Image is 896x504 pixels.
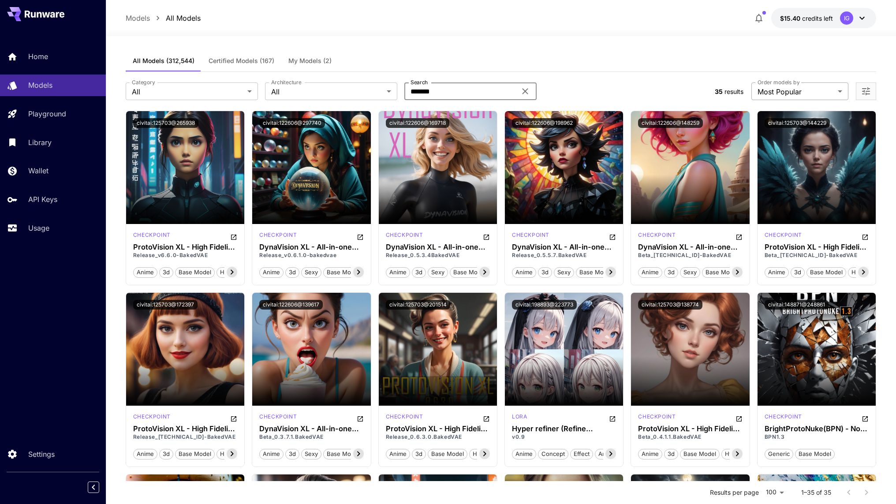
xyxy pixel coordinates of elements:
button: base model [680,448,720,459]
p: checkpoint [386,231,423,239]
span: hyperrealism [217,268,259,277]
span: base model [450,268,489,277]
div: ProtoVision XL - High Fidelity 3D / Photorealism / Anime / hyperrealism - No Refiner Needed [765,243,869,251]
div: SDXL 1.0 [638,231,676,242]
div: Collapse sidebar [94,479,106,495]
button: Open in CivitAI [609,413,616,423]
span: anime [386,268,410,277]
p: Release_0.5.3.4BakedVAE [386,251,490,259]
p: Release_0.5.5.7.BakedVAE [512,251,616,259]
p: Settings [28,449,55,459]
span: anime [134,268,157,277]
button: base model [702,266,742,278]
h3: ProtoVision XL - High Fidelity 3D / Photorealism / Anime / hyperrealism - No Refiner Needed [133,425,237,433]
p: checkpoint [638,231,676,239]
p: Library [28,137,52,148]
div: DynaVision XL - All-in-one stylized 3D SFW and NSFW output, no refiner needed! [259,243,363,251]
button: base model [450,266,489,278]
button: anime [512,448,536,459]
span: base model [428,450,467,459]
span: All Models (312,544) [133,57,194,65]
label: Search [411,78,428,86]
span: 3d [160,268,173,277]
button: civitai:125703@144229 [765,118,830,128]
button: hyperrealism [721,448,765,459]
h3: BrightProtoNuke(BPN) - No refiner needed [765,425,869,433]
a: Models [126,13,150,23]
div: SDXL 1.0 [386,231,423,242]
div: $15.39574 [780,14,833,23]
button: 3d [791,266,805,278]
button: $15.39574IG [771,8,876,28]
p: Models [28,80,52,90]
button: 3d [285,448,299,459]
button: Collapse sidebar [88,482,99,493]
div: SDXL 1.0 [765,413,802,423]
p: checkpoint [259,231,297,239]
h3: ProtoVision XL - High Fidelity 3D / Photorealism / Anime / hyperrealism - No Refiner Needed [386,425,490,433]
span: 3d [286,450,299,459]
div: DynaVision XL - All-in-one stylized 3D SFW and NSFW output, no refiner needed! [638,243,742,251]
span: 3d [286,268,299,277]
p: Release_[TECHNICAL_ID]-BakedVAE [133,433,237,441]
p: checkpoint [638,413,676,421]
span: base model [795,450,834,459]
button: Open in CivitAI [230,413,237,423]
p: Results per page [710,488,759,497]
button: base model [175,266,215,278]
button: civitai:148871@248861 [765,300,829,310]
h3: Hyper refiner (Refine outline/painting/eye) / 輪郭線・塗り・眼の質感向上 [512,425,616,433]
button: sexy [554,266,574,278]
button: 3d [664,266,678,278]
span: base model [576,268,615,277]
button: civitai:122606@169718 [386,118,449,128]
span: 3d [665,268,678,277]
button: Open in CivitAI [483,231,490,242]
div: SDXL 1.0 [765,231,802,242]
div: 100 [762,486,787,499]
button: civitai:122606@198962 [512,118,576,128]
p: Home [28,51,48,62]
span: sexy [554,268,574,277]
button: anime [638,266,662,278]
button: civitai:122606@297740 [259,118,325,128]
h3: ProtoVision XL - High Fidelity 3D / Photorealism / Anime / hyperrealism - No Refiner Needed [638,425,742,433]
p: Release_v6.6.0-BakedVAE [133,251,237,259]
p: Beta_[TECHNICAL_ID]-BakedVAE [638,251,742,259]
div: SDXL 1.0 [133,413,171,423]
button: base model [795,448,835,459]
div: DynaVision XL - All-in-one stylized 3D SFW and NSFW output, no refiner needed! [512,243,616,251]
button: civitai:125703@138774 [638,300,702,310]
div: SDXL 1.0 [512,231,549,242]
div: SDXL 1.0 [638,413,676,423]
button: base model [576,266,616,278]
span: anime [260,450,283,459]
p: Playground [28,108,66,119]
span: base model [807,268,846,277]
span: hyperrealism [722,450,764,459]
button: 3d [664,448,678,459]
button: hyperrealism [217,266,260,278]
div: SD 1.5 [512,413,527,423]
button: Open in CivitAI [862,413,869,423]
span: hyperrealism [470,450,512,459]
span: sexy [302,450,321,459]
h3: DynaVision XL - All-in-one stylized 3D SFW and NSFW output, no refiner needed! [386,243,490,251]
button: Open in CivitAI [609,231,616,242]
p: checkpoint [512,231,549,239]
span: Most Popular [758,86,834,97]
button: civitai:125703@172397 [133,300,198,310]
span: base model [175,268,214,277]
span: sexy [428,268,448,277]
button: hyperrealism [469,448,512,459]
button: base model [323,448,363,459]
span: hyperrealism [217,450,259,459]
button: anime [386,448,410,459]
button: civitai:122606@148259 [638,118,703,128]
h3: DynaVision XL - All-in-one stylized 3D SFW and NSFW output, no refiner needed! [259,425,363,433]
span: base model [680,450,719,459]
span: 3d [412,450,426,459]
